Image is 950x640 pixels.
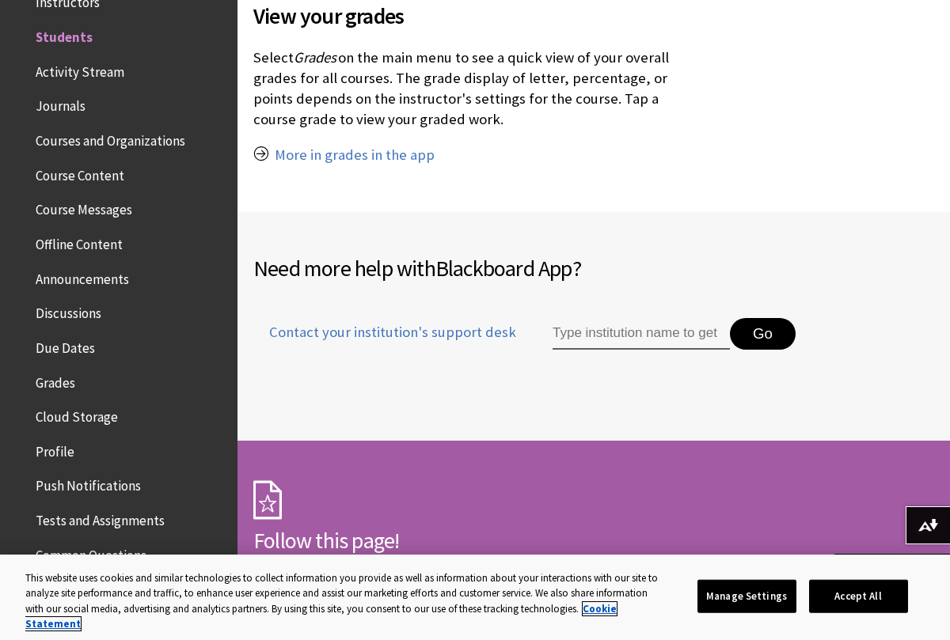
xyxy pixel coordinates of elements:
[553,318,730,350] input: Type institution name to get support
[809,580,908,613] button: Accept All
[36,507,165,528] span: Tests and Assignments
[36,231,123,252] span: Offline Content
[36,335,95,356] span: Due Dates
[36,197,132,218] span: Course Messages
[253,524,728,557] h2: Follow this page!
[36,93,85,115] span: Journals
[253,480,282,520] img: Subscription Icon
[36,542,146,563] span: Common Questions
[36,369,75,391] span: Grades
[275,146,435,165] a: More in grades in the app
[36,266,129,287] span: Announcements
[36,59,124,80] span: Activity Stream
[253,322,516,343] span: Contact your institution's support desk
[36,127,185,149] span: Courses and Organizations
[36,24,93,45] span: Students
[253,252,934,285] h2: Need more help with ?
[253,322,516,362] a: Contact your institution's support desk
[36,438,74,460] span: Profile
[435,254,572,282] span: Blackboard App
[25,570,665,632] div: This website uses cookies and similar technologies to collect information you provide as well as ...
[36,473,141,494] span: Push Notifications
[697,580,796,613] button: Manage Settings
[730,318,796,350] button: Go
[294,48,336,66] span: Grades
[36,300,101,321] span: Discussions
[253,47,700,131] p: Select on the main menu to see a quick view of your overall grades for all courses. The grade dis...
[25,602,617,631] a: More information about your privacy, opens in a new tab
[36,162,124,184] span: Course Content
[36,403,118,425] span: Cloud Storage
